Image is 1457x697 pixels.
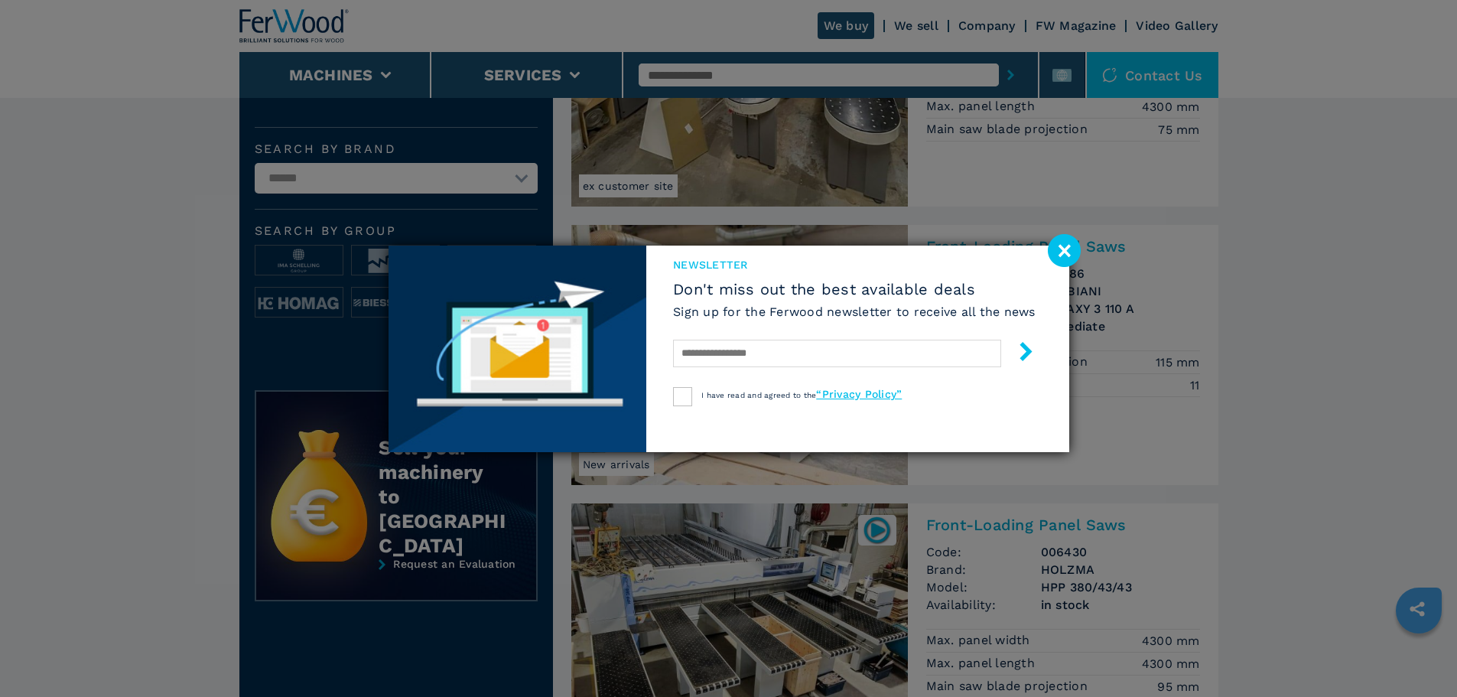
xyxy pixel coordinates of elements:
[673,280,1036,298] span: Don't miss out the best available deals
[673,257,1036,272] span: newsletter
[816,388,902,400] a: “Privacy Policy”
[389,246,647,452] img: Newsletter image
[1001,336,1036,372] button: submit-button
[673,303,1036,321] h6: Sign up for the Ferwood newsletter to receive all the news
[701,391,902,399] span: I have read and agreed to the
